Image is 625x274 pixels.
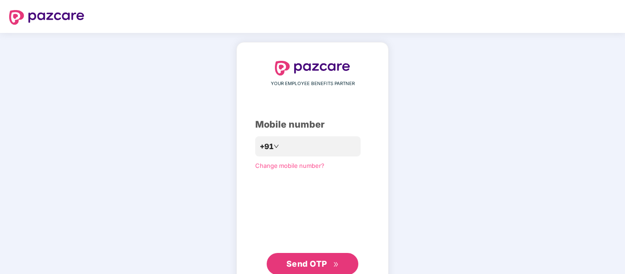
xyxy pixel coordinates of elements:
span: +91 [260,141,274,152]
a: Change mobile number? [255,162,324,169]
span: down [274,144,279,149]
span: Send OTP [286,259,327,269]
span: double-right [333,262,339,268]
span: YOUR EMPLOYEE BENEFITS PARTNER [271,80,355,87]
div: Mobile number [255,118,370,132]
img: logo [9,10,84,25]
img: logo [275,61,350,75]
